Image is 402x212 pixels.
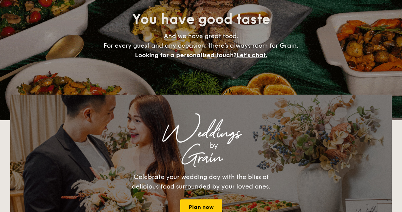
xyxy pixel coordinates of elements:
[104,32,298,59] span: And we have great food. For every guest and any occasion, there’s always room for Grain.
[70,152,332,164] div: Grain
[95,140,332,152] div: by
[236,51,267,59] span: Let's chat.
[132,11,270,28] span: You have good taste
[135,51,236,59] span: Looking for a personalised touch?
[70,127,332,140] div: Weddings
[124,172,278,191] div: Celebrate your wedding day with the bliss of delicious food surrounded by your loved ones.
[10,88,392,95] div: Loading menus magically...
